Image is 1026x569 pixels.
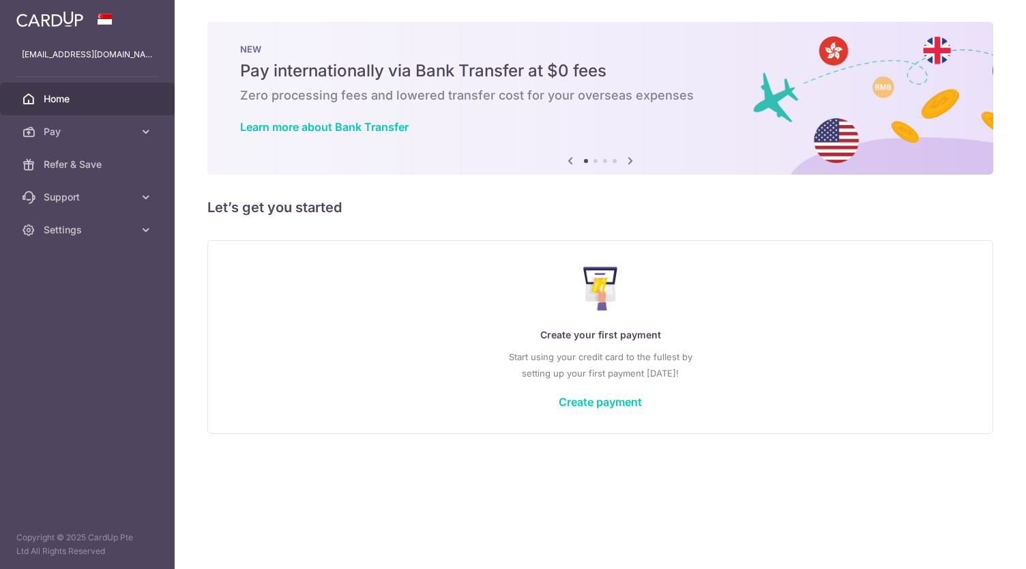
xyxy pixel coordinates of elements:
[559,395,642,409] a: Create payment
[44,223,134,237] span: Settings
[22,48,153,61] p: [EMAIL_ADDRESS][DOMAIN_NAME]
[583,267,618,310] img: Make Payment
[207,22,993,175] img: Bank transfer banner
[240,60,961,82] h5: Pay internationally via Bank Transfer at $0 fees
[16,11,83,27] img: CardUp
[240,87,961,104] h6: Zero processing fees and lowered transfer cost for your overseas expenses
[44,92,134,106] span: Home
[44,125,134,138] span: Pay
[207,196,993,218] h5: Let’s get you started
[240,44,961,55] p: NEW
[44,158,134,171] span: Refer & Save
[235,327,965,343] p: Create your first payment
[240,120,409,134] a: Learn more about Bank Transfer
[235,349,965,381] p: Start using your credit card to the fullest by setting up your first payment [DATE]!
[44,190,134,204] span: Support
